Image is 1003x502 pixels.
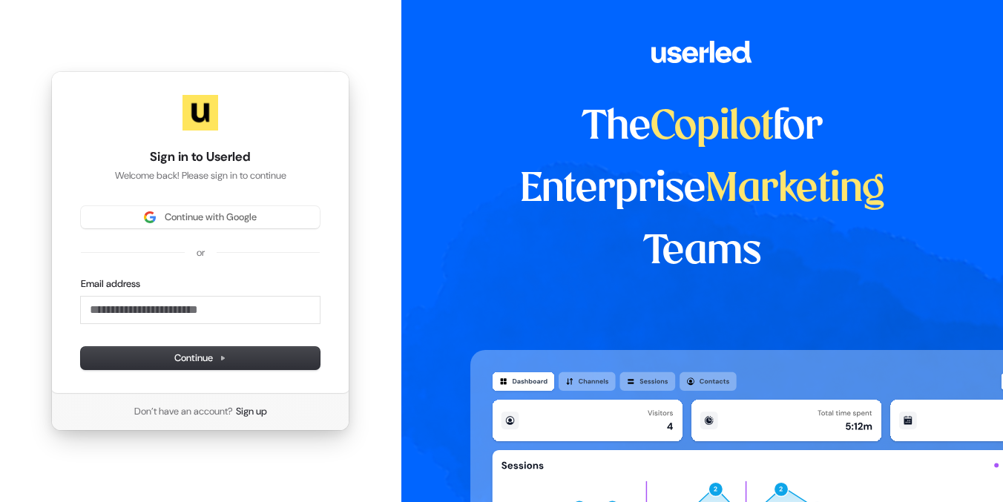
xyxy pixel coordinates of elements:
[81,277,140,291] label: Email address
[81,347,320,369] button: Continue
[81,169,320,182] p: Welcome back! Please sign in to continue
[706,171,885,209] span: Marketing
[651,108,773,147] span: Copilot
[470,96,934,283] h1: The for Enterprise Teams
[134,405,233,418] span: Don’t have an account?
[144,211,156,223] img: Sign in with Google
[165,211,257,224] span: Continue with Google
[182,95,218,131] img: Userled
[81,148,320,166] h1: Sign in to Userled
[236,405,267,418] a: Sign up
[197,246,205,260] p: or
[174,351,226,365] span: Continue
[81,206,320,228] button: Sign in with GoogleContinue with Google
